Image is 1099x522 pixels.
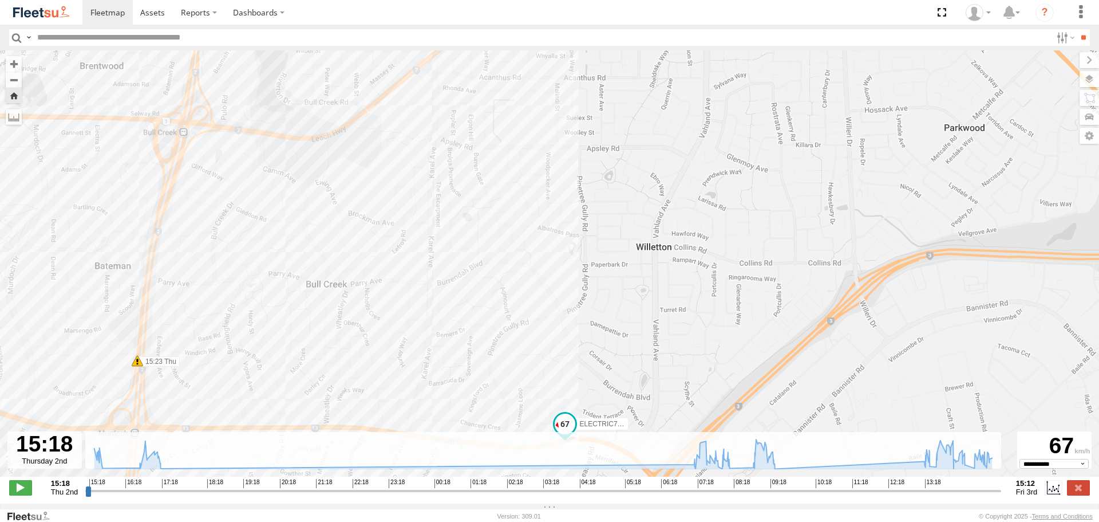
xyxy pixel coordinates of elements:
[580,420,680,428] span: ELECTRIC7 - [PERSON_NAME]
[389,479,405,488] span: 23:18
[888,479,904,488] span: 12:18
[1052,29,1077,46] label: Search Filter Options
[89,479,105,488] span: 15:18
[770,479,786,488] span: 09:18
[137,356,180,367] label: 15:23 Thu
[1080,128,1099,144] label: Map Settings
[51,488,78,496] span: Thu 2nd Oct 2025
[1035,3,1054,22] i: ?
[698,479,714,488] span: 07:18
[207,479,223,488] span: 18:18
[1016,488,1037,496] span: Fri 3rd Oct 2025
[125,479,141,488] span: 16:18
[316,479,332,488] span: 21:18
[925,479,941,488] span: 13:18
[543,479,559,488] span: 03:18
[6,511,59,522] a: Visit our Website
[6,109,22,125] label: Measure
[243,479,259,488] span: 19:18
[979,513,1093,520] div: © Copyright 2025 -
[507,479,523,488] span: 02:18
[816,479,832,488] span: 10:18
[471,479,487,488] span: 01:18
[24,29,33,46] label: Search Query
[625,479,641,488] span: 05:18
[51,479,78,488] strong: 15:18
[962,4,995,21] div: Wayne Betts
[580,479,596,488] span: 04:18
[1032,513,1093,520] a: Terms and Conditions
[280,479,296,488] span: 20:18
[852,479,868,488] span: 11:18
[11,5,71,20] img: fleetsu-logo-horizontal.svg
[1067,480,1090,495] label: Close
[497,513,541,520] div: Version: 309.01
[1019,433,1090,459] div: 67
[734,479,750,488] span: 08:18
[9,480,32,495] label: Play/Stop
[661,479,677,488] span: 06:18
[6,56,22,72] button: Zoom in
[353,479,369,488] span: 22:18
[1016,479,1037,488] strong: 15:12
[434,479,450,488] span: 00:18
[6,72,22,88] button: Zoom out
[162,479,178,488] span: 17:18
[6,88,22,103] button: Zoom Home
